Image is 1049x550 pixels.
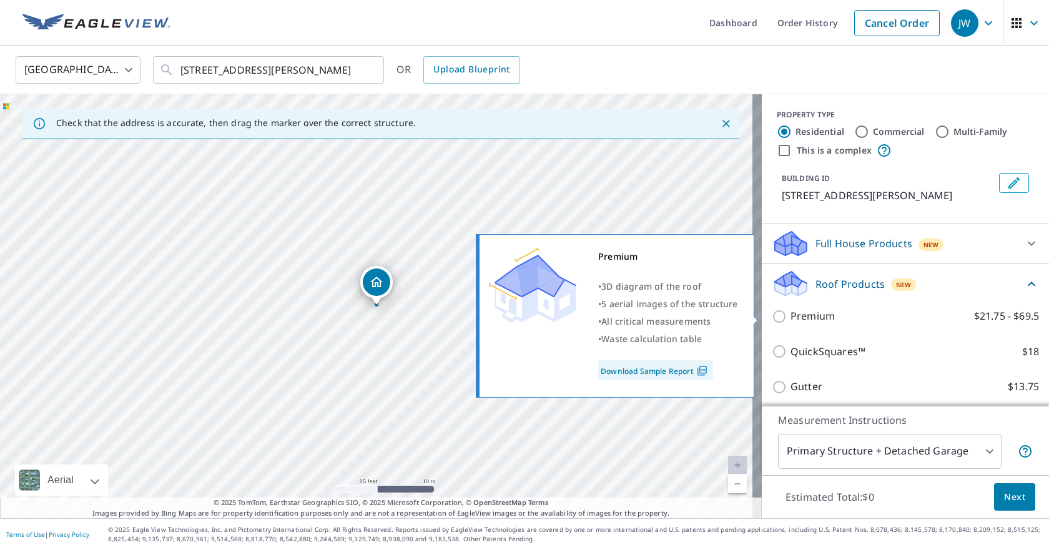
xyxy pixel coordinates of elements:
span: Waste calculation table [601,333,702,345]
div: Premium [598,248,738,265]
div: OR [396,56,520,84]
p: Estimated Total: $0 [776,483,884,511]
p: Check that the address is accurate, then drag the marker over the correct structure. [56,117,416,129]
span: New [896,280,912,290]
div: JW [951,9,978,37]
div: PROPERTY TYPE [777,109,1034,120]
div: • [598,313,738,330]
div: Aerial [44,464,77,496]
div: Roof ProductsNew [772,269,1039,298]
p: $18 [1022,344,1039,360]
button: Edit building 1 [999,173,1029,193]
span: All critical measurements [601,315,711,327]
div: Primary Structure + Detached Garage [778,434,1002,469]
p: Measurement Instructions [778,413,1033,428]
span: 5 aerial images of the structure [601,298,737,310]
span: Next [1004,489,1025,505]
a: Privacy Policy [49,530,89,539]
div: Aerial [15,464,108,496]
p: Premium [790,308,835,324]
span: New [923,240,939,250]
a: Upload Blueprint [423,56,520,84]
label: This is a complex [797,144,872,157]
span: 3D diagram of the roof [601,280,701,292]
a: Current Level 20, Zoom In Disabled [728,456,747,474]
div: • [598,278,738,295]
input: Search by address or latitude-longitude [180,52,358,87]
p: $21.75 - $69.5 [974,308,1039,324]
a: Cancel Order [854,10,940,36]
a: Download Sample Report [598,360,713,380]
img: EV Logo [22,14,170,32]
div: Full House ProductsNew [772,228,1039,258]
div: • [598,295,738,313]
p: Gutter [790,379,822,395]
p: QuickSquares™ [790,344,865,360]
span: © 2025 TomTom, Earthstar Geographics SIO, © 2025 Microsoft Corporation, © [214,498,549,508]
span: Upload Blueprint [433,62,510,77]
div: [GEOGRAPHIC_DATA] [16,52,140,87]
button: Next [994,483,1035,511]
a: Terms [528,498,549,507]
p: [STREET_ADDRESS][PERSON_NAME] [782,188,994,203]
a: Current Level 20, Zoom Out [728,474,747,493]
div: Dropped pin, building 1, Residential property, 1524 Howard St Racine, WI 53404 [360,266,393,305]
a: Terms of Use [6,530,45,539]
label: Residential [795,125,844,138]
p: $13.75 [1008,379,1039,395]
a: OpenStreetMap [473,498,526,507]
label: Multi-Family [953,125,1008,138]
p: BUILDING ID [782,173,830,184]
p: Roof Products [815,277,885,292]
p: © 2025 Eagle View Technologies, Inc. and Pictometry International Corp. All Rights Reserved. Repo... [108,525,1043,544]
label: Commercial [873,125,925,138]
p: | [6,531,89,538]
div: • [598,330,738,348]
img: Pdf Icon [694,365,711,376]
img: Premium [489,248,576,323]
p: Full House Products [815,236,912,251]
button: Close [718,115,734,132]
span: Your report will include the primary structure and a detached garage if one exists. [1018,444,1033,459]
